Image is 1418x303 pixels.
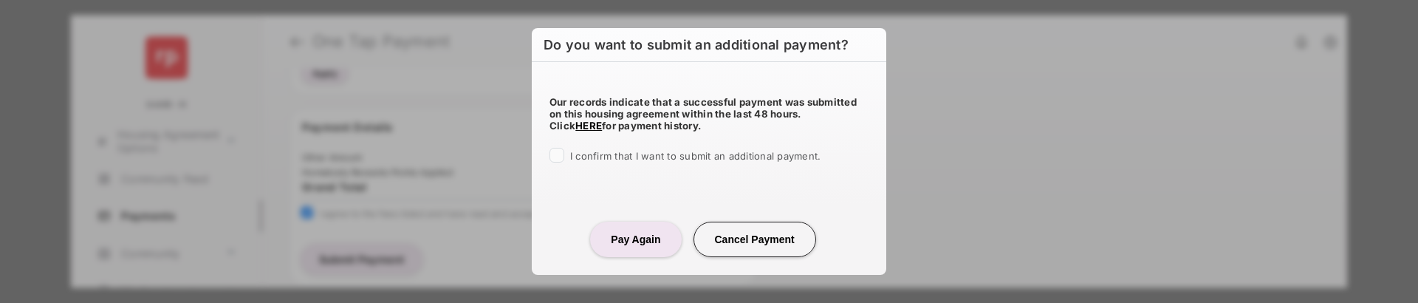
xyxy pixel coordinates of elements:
[549,96,869,132] h5: Our records indicate that a successful payment was submitted on this housing agreement within the...
[590,222,681,257] button: Pay Again
[570,150,821,162] span: I confirm that I want to submit an additional payment.
[532,28,886,62] h6: Do you want to submit an additional payment?
[575,120,602,132] a: HERE
[693,222,816,257] button: Cancel Payment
